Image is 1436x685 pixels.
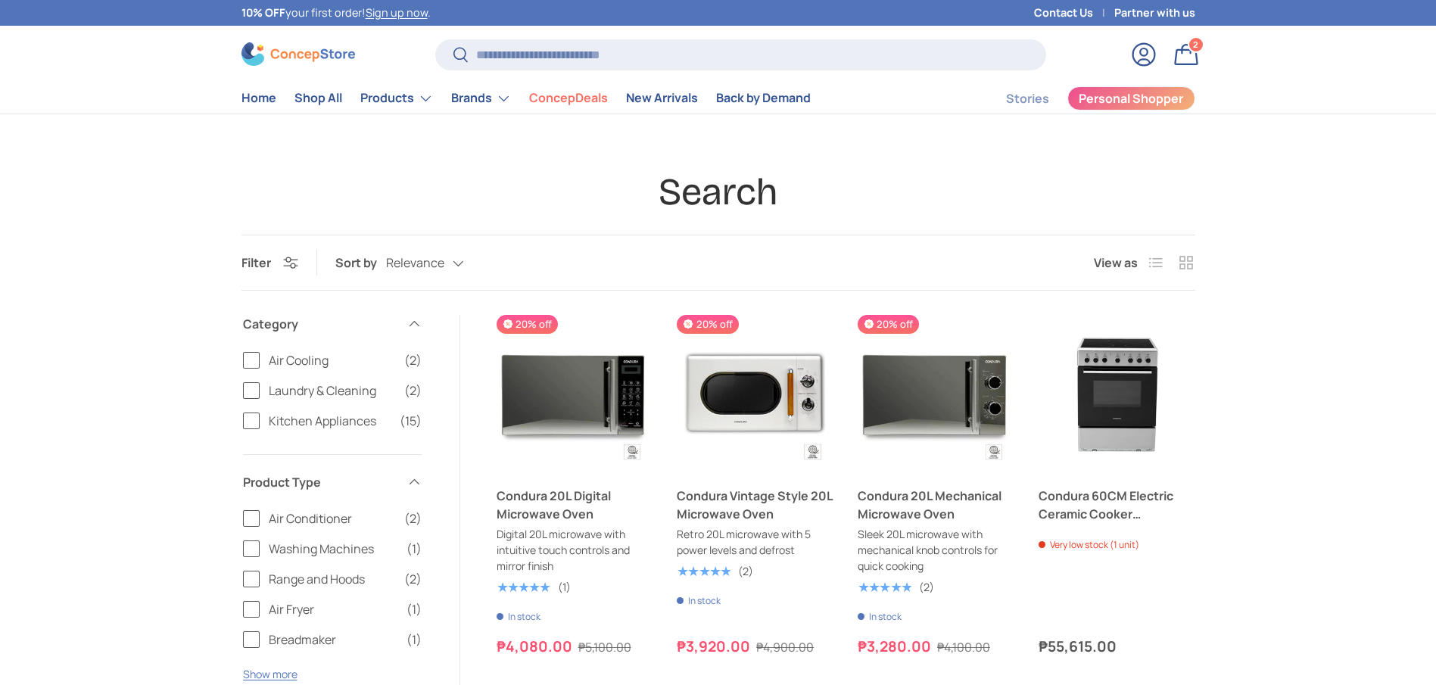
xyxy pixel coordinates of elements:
summary: Product Type [243,455,422,509]
a: Personal Shopper [1067,86,1195,111]
a: Stories [1006,84,1049,114]
a: Condura 20L Digital Microwave Oven [497,487,653,523]
summary: Brands [442,83,520,114]
span: 2 [1193,39,1198,50]
button: Relevance [386,250,494,276]
span: 20% off [858,315,919,334]
span: Personal Shopper [1079,92,1183,104]
a: Brands [451,83,511,114]
nav: Secondary [970,83,1195,114]
span: (2) [404,570,422,588]
a: New Arrivals [626,83,698,113]
span: Kitchen Appliances [269,412,391,430]
a: Home [241,83,276,113]
span: Category [243,315,397,333]
summary: Products [351,83,442,114]
span: (1) [407,600,422,618]
button: Filter [241,254,298,271]
span: Air Fryer [269,600,397,618]
button: Show more [243,667,297,681]
a: ConcepDeals [529,83,608,113]
span: View as [1094,254,1138,272]
span: (2) [404,509,422,528]
span: Laundry & Cleaning [269,381,395,400]
span: Washing Machines [269,540,397,558]
span: 20% off [677,315,738,334]
a: Condura 60CM Electric Ceramic Cooker (installation not included) [1039,487,1195,523]
span: Breadmaker [269,631,397,649]
summary: Category [243,297,422,351]
span: (1) [407,540,422,558]
span: (2) [404,351,422,369]
label: Sort by [335,254,386,272]
a: Condura Vintage Style 20L Microwave Oven [677,487,833,523]
span: 20% off [497,315,558,334]
strong: 10% OFF [241,5,285,20]
a: Condura 20L Mechanical Microwave Oven [858,487,1014,523]
a: Sign up now [366,5,428,20]
a: Shop All [294,83,342,113]
a: Products [360,83,433,114]
span: (15) [400,412,422,430]
span: Relevance [386,256,444,270]
span: (1) [407,631,422,649]
a: Contact Us [1034,5,1114,21]
span: (2) [404,381,422,400]
span: Filter [241,254,271,271]
span: Range and Hoods [269,570,395,588]
p: your first order! . [241,5,431,21]
a: Partner with us [1114,5,1195,21]
h1: Search [241,169,1195,216]
span: Air Conditioner [269,509,395,528]
a: Condura 20L Mechanical Microwave Oven [858,315,1014,472]
nav: Primary [241,83,811,114]
img: ConcepStore [241,42,355,66]
a: Condura Vintage Style 20L Microwave Oven [677,315,833,472]
a: Condura 20L Digital Microwave Oven [497,315,653,472]
span: Product Type [243,473,397,491]
a: Condura 60CM Electric Ceramic Cooker (installation not included) [1039,315,1195,472]
span: Air Cooling [269,351,395,369]
a: Back by Demand [716,83,811,113]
